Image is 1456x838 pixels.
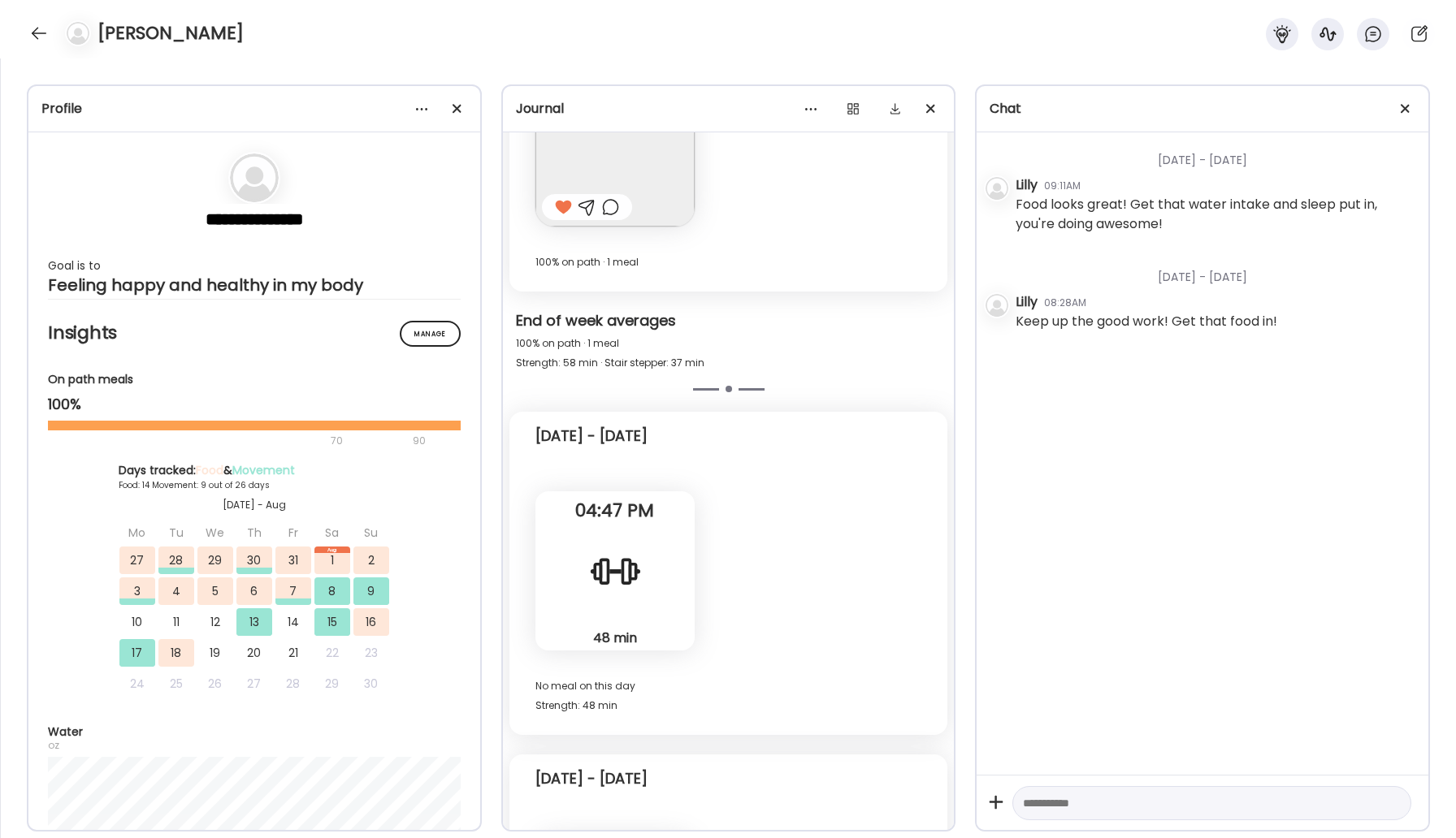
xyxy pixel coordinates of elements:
[353,608,389,636] div: 16
[119,479,390,491] div: Food: 14 Movement: 9 out of 26 days
[48,321,461,345] h2: Insights
[119,577,155,605] div: 3
[516,334,942,373] div: 100% on path · 1 meal Strength: 58 min · Stair stepper: 37 min
[197,639,233,667] div: 19
[197,577,233,605] div: 5
[48,275,461,295] div: Feeling happy and healthy in my body
[119,608,155,636] div: 10
[986,177,1008,200] img: bg-avatar-default.svg
[158,577,194,605] div: 4
[314,546,350,574] div: 1
[48,724,461,741] div: Water
[400,321,461,347] div: Manage
[1044,296,1086,310] div: 08:28AM
[1016,312,1277,331] div: Keep up the good work! Get that food in!
[119,498,390,512] div: [DATE] - Aug
[535,769,648,788] div: [DATE] - [DATE]
[236,577,272,605] div: 6
[119,519,155,546] div: Mo
[353,577,389,605] div: 9
[197,519,233,546] div: We
[236,639,272,667] div: 20
[1016,249,1415,292] div: [DATE] - [DATE]
[67,22,89,45] img: bg-avatar-default.svg
[236,608,272,636] div: 13
[158,670,194,698] div: 25
[196,462,223,478] span: Food
[314,670,350,698] div: 29
[232,462,295,478] span: Movement
[1044,179,1081,193] div: 09:11AM
[119,670,155,698] div: 24
[41,99,467,119] div: Profile
[158,546,194,574] div: 28
[48,741,461,750] div: oz
[158,639,194,667] div: 18
[1016,132,1415,175] div: [DATE] - [DATE]
[1016,175,1038,195] div: Lilly
[48,256,461,275] div: Goal is to
[1016,292,1038,312] div: Lilly
[275,519,311,546] div: Fr
[353,546,389,574] div: 2
[275,577,311,605] div: 7
[990,99,1415,119] div: Chat
[275,670,311,698] div: 28
[542,629,688,646] div: 48 min
[48,371,461,388] div: On path meals
[535,253,922,272] div: 100% on path · 1 meal
[353,670,389,698] div: 30
[314,519,350,546] div: Sa
[535,426,648,446] div: [DATE] - [DATE]
[353,519,389,546] div: Su
[275,546,311,574] div: 31
[158,519,194,546] div: Tu
[236,519,272,546] div: Th
[197,608,233,636] div: 12
[1016,195,1415,234] div: Food looks great! Get that water intake and sleep put in, you're doing awesome!
[314,639,350,667] div: 22
[275,639,311,667] div: 21
[197,670,233,698] div: 26
[48,395,461,414] div: 100%
[197,546,233,574] div: 29
[535,503,695,518] span: 04:47 PM
[275,608,311,636] div: 14
[314,577,350,605] div: 8
[535,67,695,227] img: images%2FTWbYycbN6VXame8qbTiqIxs9Hvy2%2FSIYxTyPJFwJAeXNjyNYy%2FDd8w7FLUapV4huc1SKSd_240
[986,294,1008,317] img: bg-avatar-default.svg
[230,153,279,202] img: bg-avatar-default.svg
[516,99,942,119] div: Journal
[236,670,272,698] div: 27
[535,676,922,715] div: No meal on this day Strength: 48 min
[314,608,350,636] div: 15
[236,546,272,574] div: 30
[353,639,389,667] div: 23
[119,639,155,667] div: 17
[97,20,244,46] h4: [PERSON_NAME]
[48,431,408,451] div: 70
[411,431,427,451] div: 90
[516,311,942,334] div: End of week averages
[119,462,390,479] div: Days tracked: &
[119,546,155,574] div: 27
[314,546,350,553] div: Aug
[158,608,194,636] div: 11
